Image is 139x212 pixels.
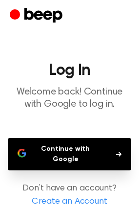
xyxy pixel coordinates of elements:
[8,138,131,170] button: Continue with Google
[8,86,131,111] p: Welcome back! Continue with Google to log in.
[8,63,131,78] h1: Log In
[10,195,129,209] a: Create an Account
[10,6,65,25] a: Beep
[8,182,131,209] p: Don’t have an account?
